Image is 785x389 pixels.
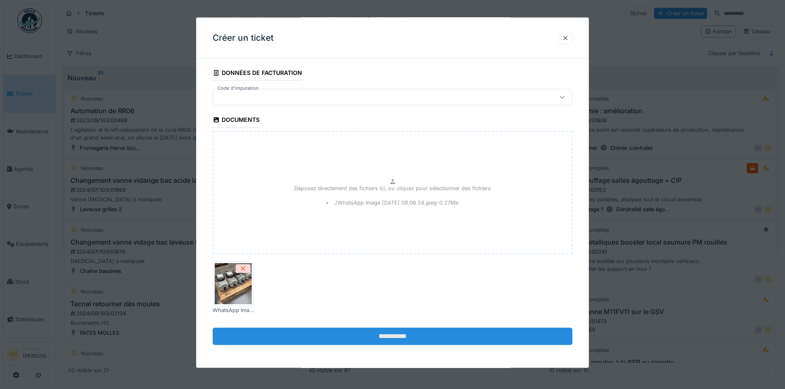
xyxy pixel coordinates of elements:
[215,263,252,304] img: me2ajv4chw97nmandyg1rzsphp9z
[213,306,254,314] div: WhatsApp Image [DATE] 09.06.58.jpeg
[294,184,491,192] p: Déposez directement des fichiers ici, ou cliquez pour sélectionner des fichiers
[326,198,459,206] li: ./WhatsApp Image [DATE] 09.06.58.jpeg - 0.27 Mb
[213,114,260,128] div: Documents
[216,85,260,92] label: Code d'imputation
[213,33,274,43] h3: Créer un ticket
[213,67,302,81] div: Données de facturation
